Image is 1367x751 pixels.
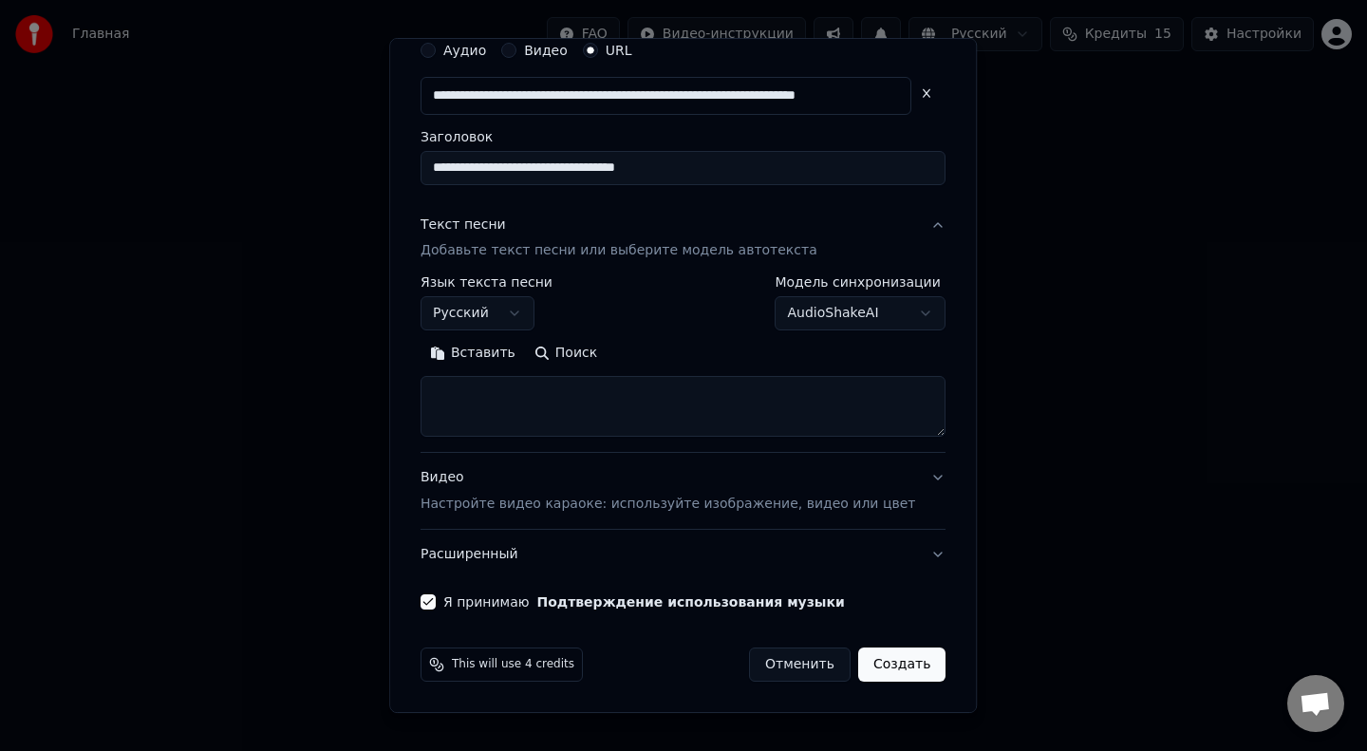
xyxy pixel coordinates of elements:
[421,200,946,276] button: Текст песниДобавьте текст песни или выберите модель автотекста
[421,496,915,515] p: Настройте видео караоке: используйте изображение, видео или цвет
[776,276,946,290] label: Модель синхронизации
[537,595,845,609] button: Я принимаю
[749,648,851,682] button: Отменить
[421,530,946,579] button: Расширенный
[525,339,607,369] button: Поиск
[524,44,568,57] label: Видео
[421,130,946,143] label: Заголовок
[421,454,946,530] button: ВидеоНастройте видео караоке: используйте изображение, видео или цвет
[606,44,632,57] label: URL
[858,648,946,682] button: Создать
[452,657,574,672] span: This will use 4 credits
[421,339,525,369] button: Вставить
[421,276,946,453] div: Текст песниДобавьте текст песни или выберите модель автотекста
[421,242,817,261] p: Добавьте текст песни или выберите модель автотекста
[421,276,552,290] label: Язык текста песни
[421,216,506,235] div: Текст песни
[443,44,486,57] label: Аудио
[421,469,915,515] div: Видео
[443,595,845,609] label: Я принимаю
